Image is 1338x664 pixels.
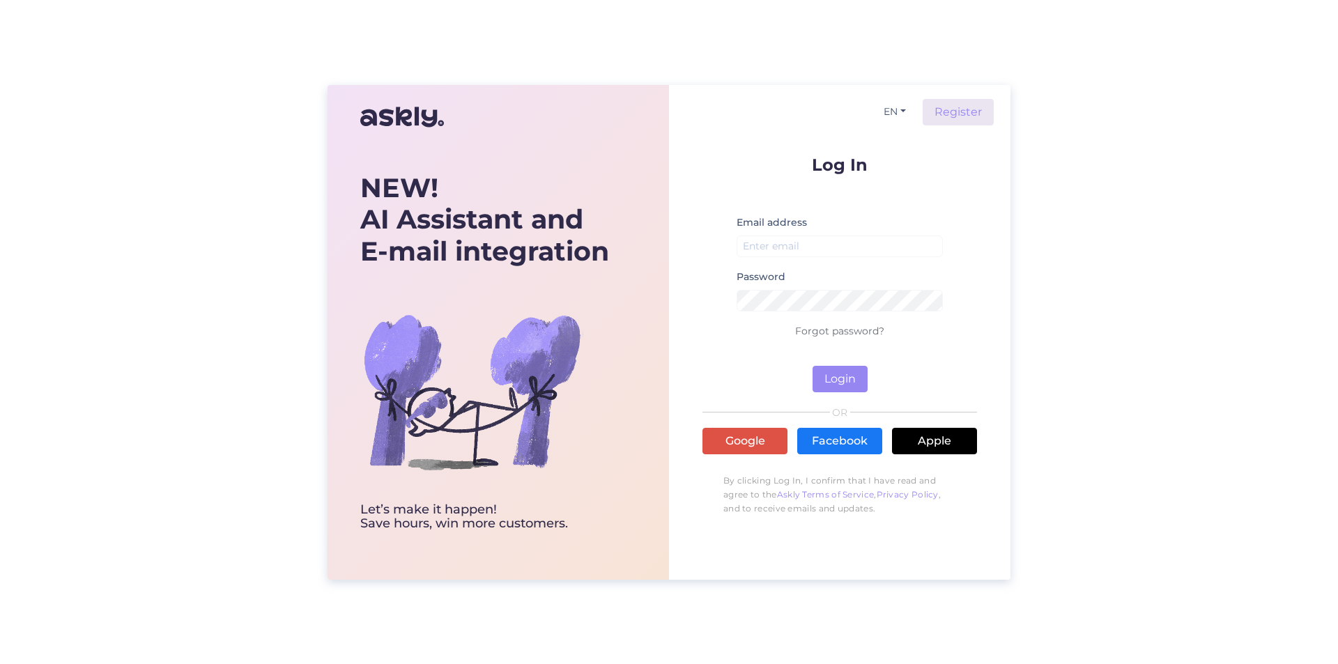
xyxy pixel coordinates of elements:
[878,102,912,122] button: EN
[795,325,884,337] a: Forgot password?
[702,428,787,454] a: Google
[737,270,785,284] label: Password
[702,156,977,173] p: Log In
[877,489,939,500] a: Privacy Policy
[360,100,444,134] img: Askly
[923,99,994,125] a: Register
[360,280,583,503] img: bg-askly
[737,215,807,230] label: Email address
[813,366,868,392] button: Login
[360,503,609,531] div: Let’s make it happen! Save hours, win more customers.
[830,408,850,417] span: OR
[892,428,977,454] a: Apple
[360,171,438,204] b: NEW!
[360,172,609,268] div: AI Assistant and E-mail integration
[797,428,882,454] a: Facebook
[737,236,943,257] input: Enter email
[702,467,977,523] p: By clicking Log In, I confirm that I have read and agree to the , , and to receive emails and upd...
[777,489,875,500] a: Askly Terms of Service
